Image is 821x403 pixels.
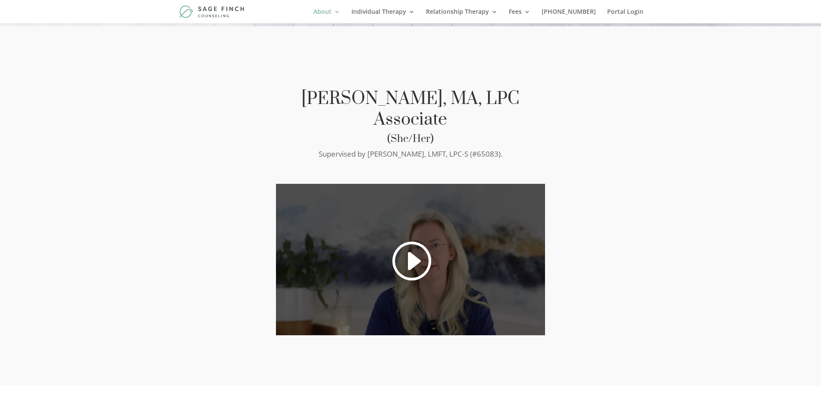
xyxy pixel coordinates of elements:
[351,9,415,23] a: Individual Therapy
[313,9,340,23] a: About
[277,88,544,134] h2: [PERSON_NAME], MA, LPC Associate
[179,5,245,18] img: Sage Finch Counseling | LGBTQ+ Therapy in Plano
[277,148,544,161] p: Supervised by [PERSON_NAME], LMFT, LPC-S (#65083).
[509,9,530,23] a: Fees
[426,9,498,23] a: Relationship Therapy
[542,9,596,23] a: [PHONE_NUMBER]
[607,9,643,23] a: Portal Login
[277,134,544,148] h3: (She/Her)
